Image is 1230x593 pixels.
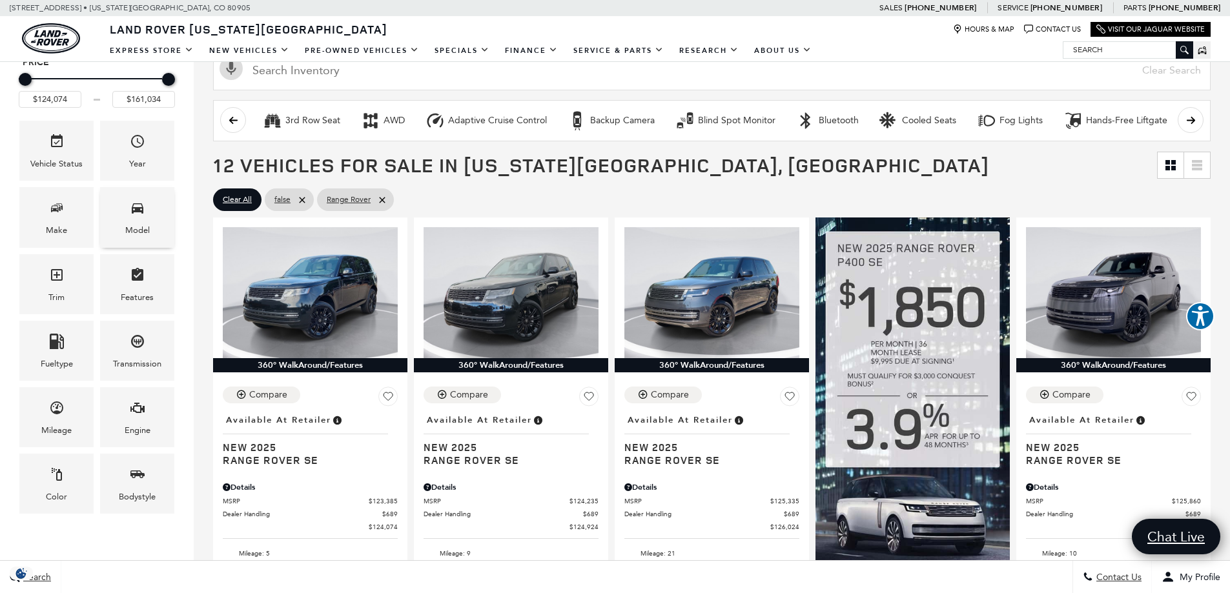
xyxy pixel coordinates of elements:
div: Trim [48,290,65,305]
div: Compare [450,389,488,401]
a: Dealer Handling $689 [624,509,799,519]
span: 12 Vehicles for Sale in [US_STATE][GEOGRAPHIC_DATA], [GEOGRAPHIC_DATA] [213,152,989,178]
span: Engine [130,397,145,423]
span: Available at Retailer [628,413,733,427]
li: Mileage: 10 [1026,545,1201,562]
li: Mileage: 5 [223,545,398,562]
span: $689 [583,509,599,519]
span: New 2025 [223,441,388,454]
span: Chat Live [1141,528,1211,545]
section: Click to Open Cookie Consent Modal [6,567,36,580]
div: Fog Lights [977,111,996,130]
a: About Us [746,39,819,62]
div: Blind Spot Monitor [698,115,775,126]
div: Color [46,490,67,504]
a: Hours & Map [953,25,1014,34]
div: MakeMake [19,187,94,247]
a: Available at RetailerNew 2025Range Rover SE [223,411,398,467]
h5: Price [23,57,171,68]
div: Backup Camera [590,115,655,126]
span: Fueltype [49,330,65,357]
div: Hands-Free Liftgate [1086,115,1167,126]
div: 3rd Row Seat [263,111,282,130]
a: Research [671,39,746,62]
a: MSRP $125,860 [1026,496,1201,506]
a: MSRP $124,235 [424,496,599,506]
div: AWD [384,115,405,126]
span: Range Rover SE [424,454,589,467]
span: $689 [382,509,398,519]
button: Backup CameraBackup Camera [560,107,662,134]
span: Land Rover [US_STATE][GEOGRAPHIC_DATA] [110,21,387,37]
span: $124,924 [569,522,599,532]
div: Pricing Details - Range Rover SE [624,481,799,493]
span: Dealer Handling [424,509,583,519]
div: VehicleVehicle Status [19,121,94,181]
a: Dealer Handling $689 [1026,509,1201,519]
span: Range Rover [327,192,371,208]
div: YearYear [100,121,174,181]
a: $126,024 [624,522,799,532]
a: Contact Us [1024,25,1081,34]
div: Vehicle Status [30,157,83,171]
span: $126,024 [770,522,799,532]
div: Compare [651,389,689,401]
button: Open user profile menu [1152,561,1230,593]
nav: Main Navigation [102,39,819,62]
span: $125,860 [1172,496,1201,506]
div: 360° WalkAround/Features [414,358,608,372]
div: Year [129,157,146,171]
button: Compare Vehicle [1026,387,1103,403]
a: Available at RetailerNew 2025Range Rover SE [1026,411,1201,467]
span: Service [998,3,1028,12]
a: MSRP $125,335 [624,496,799,506]
a: Land Rover [US_STATE][GEOGRAPHIC_DATA] [102,21,395,37]
a: Specials [427,39,497,62]
a: Grid View [1158,152,1184,178]
a: Available at RetailerNew 2025Range Rover SE [624,411,799,467]
div: ModelModel [100,187,174,247]
div: Bluetooth [796,111,815,130]
li: Mileage: 9 [424,545,599,562]
div: Pricing Details - Range Rover SE [424,481,599,493]
button: Explore your accessibility options [1186,302,1215,330]
button: scroll right [1178,107,1204,133]
div: 360° WalkAround/Features [213,358,407,372]
div: Transmission [113,357,161,371]
input: Minimum [19,91,81,108]
div: Engine [125,423,150,437]
div: Pricing Details - Range Rover SE [223,481,398,493]
a: Available at RetailerNew 2025Range Rover SE [424,411,599,467]
li: Mileage: 21 [624,545,799,562]
div: TrimTrim [19,254,94,314]
div: Cooled Seats [902,115,956,126]
a: Dealer Handling $689 [223,509,398,519]
button: Hands-Free LiftgateHands-Free Liftgate [1056,107,1174,134]
img: Land Rover [22,23,80,54]
button: scroll left [220,107,246,133]
a: land-rover [22,23,80,54]
span: Vehicle is in stock and ready for immediate delivery. Due to demand, availability is subject to c... [1134,413,1146,427]
span: Transmission [130,330,145,357]
div: Backup Camera [568,111,587,130]
button: Blind Spot MonitorBlind Spot Monitor [668,107,783,134]
div: EngineEngine [100,387,174,447]
div: MileageMileage [19,387,94,447]
div: ColorColor [19,454,94,514]
span: Parts [1123,3,1147,12]
button: 3rd Row Seat3rd Row Seat [256,107,347,134]
span: MSRP [223,496,369,506]
div: Blind Spot Monitor [675,111,695,130]
button: Cooled SeatsCooled Seats [872,107,963,134]
span: MSRP [624,496,770,506]
span: Year [130,130,145,157]
div: 3rd Row Seat [285,115,340,126]
div: Compare [249,389,287,401]
span: Color [49,463,65,490]
span: MSRP [424,496,569,506]
button: Save Vehicle [780,387,799,411]
span: Range Rover SE [223,454,388,467]
span: $689 [784,509,799,519]
span: New 2025 [624,441,790,454]
a: Dealer Handling $689 [424,509,599,519]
